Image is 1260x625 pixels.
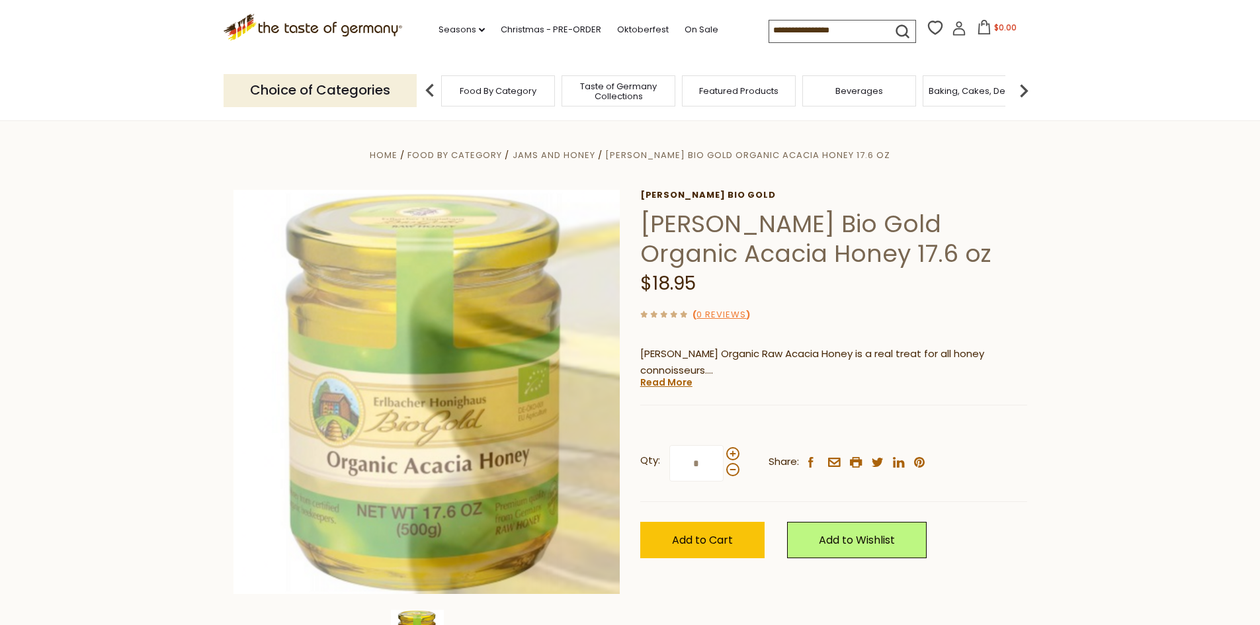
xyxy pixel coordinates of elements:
a: Featured Products [699,86,778,96]
img: previous arrow [417,77,443,104]
span: Share: [769,454,799,470]
a: Beverages [835,86,883,96]
span: $18.95 [640,271,696,296]
a: On Sale [685,22,718,37]
input: Qty: [669,445,724,481]
a: [PERSON_NAME] Bio Gold Organic Acacia Honey 17.6 oz [605,149,890,161]
a: Add to Wishlist [787,522,927,558]
a: Home [370,149,398,161]
span: ( ) [693,308,750,321]
button: Add to Cart [640,522,765,558]
p: [PERSON_NAME] Organic Raw Acacia Honey is a real treat for all honey connoisseurs. [640,346,1027,379]
a: Jams and Honey [513,149,595,161]
a: Food By Category [407,149,502,161]
a: Seasons [439,22,485,37]
button: $0.00 [969,20,1025,40]
a: 0 Reviews [696,308,746,322]
a: [PERSON_NAME] Bio Gold [640,190,1027,200]
a: Oktoberfest [617,22,669,37]
a: Read More [640,376,693,389]
span: Add to Cart [672,532,733,548]
span: $0.00 [994,22,1017,33]
a: Christmas - PRE-ORDER [501,22,601,37]
a: Baking, Cakes, Desserts [929,86,1031,96]
img: next arrow [1011,77,1037,104]
h1: [PERSON_NAME] Bio Gold Organic Acacia Honey 17.6 oz [640,209,1027,269]
p: Choice of Categories [224,74,417,106]
strong: Qty: [640,452,660,469]
a: Food By Category [460,86,536,96]
a: Taste of Germany Collections [566,81,671,101]
img: Erlbacher Bio Gold Organic Acacia Honey 17.6 oz [233,190,620,594]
